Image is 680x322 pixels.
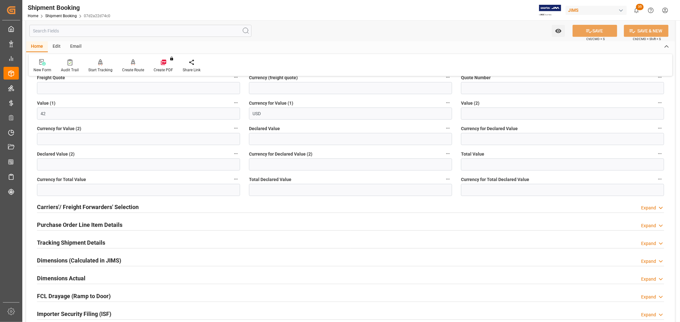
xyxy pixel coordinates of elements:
[461,151,484,157] span: Total Value
[641,240,656,247] div: Expand
[33,67,51,73] div: New Form
[122,67,144,73] div: Create Route
[586,37,605,41] span: Ctrl/CMD + S
[37,203,139,211] h2: Carriers'/ Freight Forwarders' Selection
[641,294,656,300] div: Expand
[566,6,627,15] div: JIMS
[573,25,617,37] button: SAVE
[88,67,113,73] div: Start Tracking
[539,5,561,16] img: Exertis%20JAM%20-%20Email%20Logo.jpg_1722504956.jpg
[37,256,121,265] h2: Dimensions (Calculated in JIMS)
[641,258,656,265] div: Expand
[232,73,240,81] button: Freight Quote
[636,4,644,10] span: 35
[656,124,664,132] button: Currency for Declared Value
[37,74,65,81] span: Freight Quote
[37,100,55,107] span: Value (1)
[29,25,252,37] input: Search Fields
[552,25,565,37] button: open menu
[28,3,110,12] div: Shipment Booking
[37,238,105,247] h2: Tracking Shipment Details
[566,4,629,16] button: JIMS
[249,74,298,81] span: Currency (freight quote)
[28,14,38,18] a: Home
[37,125,81,132] span: Currency for Value (2)
[249,100,293,107] span: Currency for Value (1)
[444,150,452,158] button: Currency for Declared Value (2)
[48,41,65,52] div: Edit
[37,220,122,229] h2: Purchase Order Line Item Details
[65,41,86,52] div: Email
[61,67,79,73] div: Audit Trail
[641,276,656,283] div: Expand
[45,14,77,18] a: Shipment Booking
[232,150,240,158] button: Declared Value (2)
[656,73,664,81] button: Quote Number
[641,222,656,229] div: Expand
[26,41,48,52] div: Home
[37,176,86,183] span: Currency for Total Value
[444,99,452,107] button: Currency for Value (1)
[641,205,656,211] div: Expand
[656,150,664,158] button: Total Value
[232,124,240,132] button: Currency for Value (2)
[633,37,661,41] span: Ctrl/CMD + Shift + S
[183,67,201,73] div: Share Link
[444,175,452,183] button: Total Declared Value
[232,175,240,183] button: Currency for Total Value
[249,125,280,132] span: Declared Value
[641,311,656,318] div: Expand
[644,3,658,17] button: Help Center
[249,151,312,157] span: Currency for Declared Value (2)
[629,3,644,17] button: show 35 new notifications
[37,310,111,318] h2: Importer Security Filing (ISF)
[444,124,452,132] button: Declared Value
[656,99,664,107] button: Value (2)
[624,25,669,37] button: SAVE & NEW
[444,73,452,81] button: Currency (freight quote)
[37,292,111,300] h2: FCL Drayage (Ramp to Door)
[249,176,291,183] span: Total Declared Value
[461,100,479,107] span: Value (2)
[656,175,664,183] button: Currency for Total Declared Value
[37,151,75,157] span: Declared Value (2)
[37,274,85,283] h2: Dimensions Actual
[461,176,529,183] span: Currency for Total Declared Value
[461,74,491,81] span: Quote Number
[461,125,518,132] span: Currency for Declared Value
[232,99,240,107] button: Value (1)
